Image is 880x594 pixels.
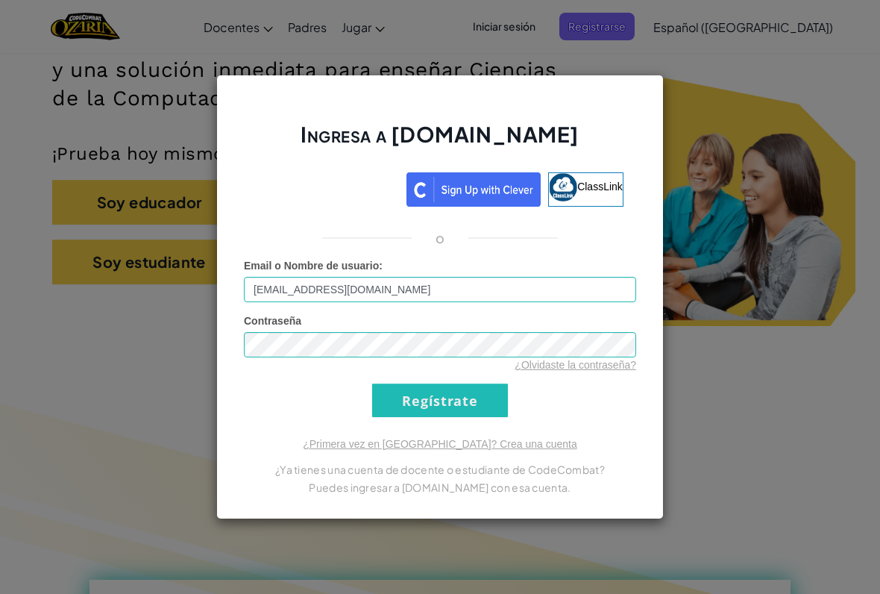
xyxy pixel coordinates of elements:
[244,120,636,163] h2: Ingresa a [DOMAIN_NAME]
[244,315,301,327] span: Contraseña
[257,172,399,207] a: Acceder con Google. Se abre en una pestaña nueva
[257,171,399,204] div: Acceder con Google. Se abre en una pestaña nueva
[244,260,379,272] span: Email o Nombre de usuario
[577,181,623,193] span: ClassLink
[436,229,444,247] p: o
[244,258,383,273] label: :
[249,171,406,204] iframe: Botón de Acceder con Google
[244,460,636,478] p: ¿Ya tienes una cuenta de docente o estudiante de CodeCombat?
[303,438,577,450] a: ¿Primera vez en [GEOGRAPHIC_DATA]? Crea una cuenta
[515,359,636,371] a: ¿Olvidaste la contraseña?
[406,172,541,207] img: clever_sso_button@2x.png
[549,173,577,201] img: classlink-logo-small.png
[372,384,508,417] input: Regístrate
[244,478,636,496] p: Puedes ingresar a [DOMAIN_NAME] con esa cuenta.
